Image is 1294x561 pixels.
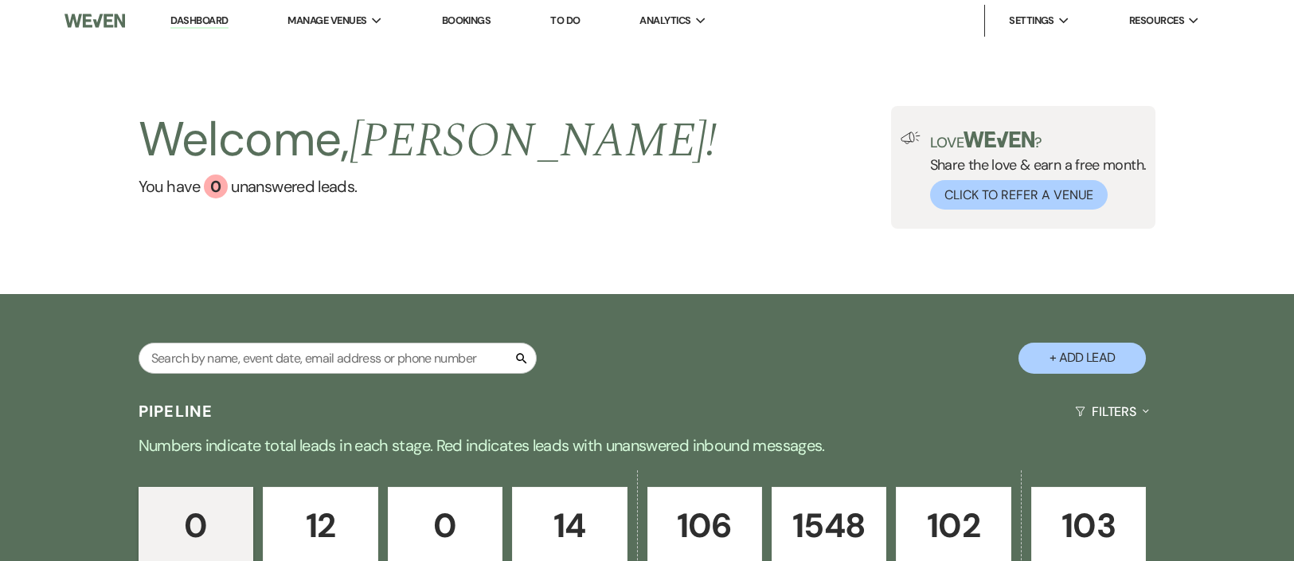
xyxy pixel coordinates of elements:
p: Numbers indicate total leads in each stage. Red indicates leads with unanswered inbound messages. [74,433,1221,458]
p: 0 [149,499,243,552]
p: 103 [1042,499,1136,552]
a: Bookings [442,14,491,27]
h2: Welcome, [139,106,717,175]
button: Filters [1069,390,1155,433]
p: 102 [906,499,1000,552]
span: Manage Venues [287,13,366,29]
h3: Pipeline [139,400,213,422]
p: 106 [658,499,752,552]
a: To Do [550,14,580,27]
img: loud-speaker-illustration.svg [901,131,921,144]
p: Love ? [930,131,1147,150]
p: 0 [398,499,492,552]
button: + Add Lead [1018,343,1146,374]
a: You have 0 unanswered leads. [139,175,717,198]
img: weven-logo-green.svg [964,131,1034,147]
input: Search by name, event date, email address or phone number [139,343,537,374]
a: Dashboard [170,14,228,29]
div: Share the love & earn a free month. [921,131,1147,210]
p: 14 [522,499,616,552]
p: 12 [273,499,367,552]
p: 1548 [782,499,876,552]
button: Click to Refer a Venue [930,180,1108,210]
img: Weven Logo [65,4,125,37]
span: Settings [1009,13,1054,29]
div: 0 [204,175,228,198]
span: Resources [1129,13,1184,29]
span: [PERSON_NAME] ! [350,104,717,178]
span: Analytics [639,13,690,29]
